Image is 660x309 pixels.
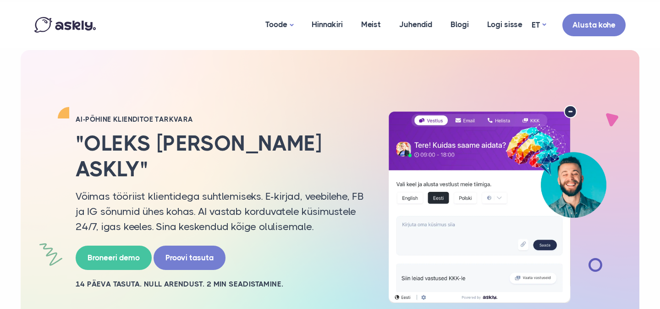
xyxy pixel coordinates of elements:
[532,18,546,32] a: ET
[256,2,302,48] a: Toode
[390,2,441,47] a: Juhendid
[76,115,364,124] h2: AI-PÕHINE KLIENDITOE TARKVARA
[378,105,616,303] img: AI multilingual chat
[478,2,532,47] a: Logi sisse
[76,131,364,181] h2: "Oleks [PERSON_NAME] Askly"
[34,17,96,33] img: Askly
[562,14,626,36] a: Alusta kohe
[76,189,364,234] p: Võimas tööriist klientidega suhtlemiseks. E-kirjad, veebilehe, FB ja IG sõnumid ühes kohas. AI va...
[441,2,478,47] a: Blogi
[76,246,152,270] a: Broneeri demo
[76,279,364,289] h2: 14 PÄEVA TASUTA. NULL ARENDUST. 2 MIN SEADISTAMINE.
[352,2,390,47] a: Meist
[154,246,225,270] a: Proovi tasuta
[302,2,352,47] a: Hinnakiri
